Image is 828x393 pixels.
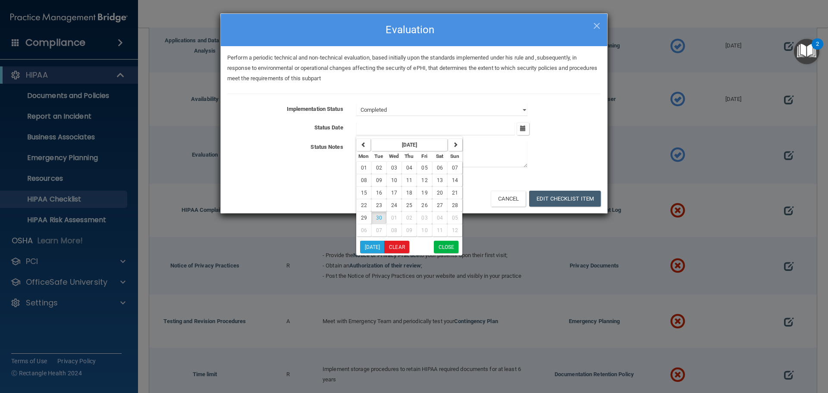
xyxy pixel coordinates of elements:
span: 10 [421,227,427,233]
span: 03 [421,215,427,221]
small: Saturday [436,153,443,159]
span: 19 [421,190,427,196]
span: 30 [376,215,382,221]
span: 09 [376,177,382,183]
button: 12 [447,224,462,236]
button: 03 [386,161,401,174]
small: Thursday [405,153,414,159]
span: 03 [391,165,397,171]
button: 06 [356,224,371,236]
button: Open Resource Center, 2 new notifications [794,39,819,64]
button: 18 [401,186,417,199]
span: 04 [437,215,443,221]
small: Friday [421,153,427,159]
button: 14 [447,174,462,186]
button: 26 [417,199,432,211]
span: 05 [421,165,427,171]
span: 27 [437,202,443,208]
span: 12 [421,177,427,183]
span: 24 [391,202,397,208]
button: 09 [401,224,417,236]
button: 16 [371,186,386,199]
button: Close [434,241,459,253]
span: 15 [361,190,367,196]
span: 10 [391,177,397,183]
button: 25 [401,199,417,211]
button: 05 [447,211,462,224]
span: 07 [376,227,382,233]
span: 29 [361,215,367,221]
span: 02 [376,165,382,171]
span: 09 [406,227,412,233]
span: 21 [452,190,458,196]
button: 01 [356,161,371,174]
button: Edit Checklist Item [529,191,601,207]
span: 16 [376,190,382,196]
button: 28 [447,199,462,211]
b: Implementation Status [287,106,343,112]
button: 02 [371,161,386,174]
span: 11 [406,177,412,183]
button: 03 [417,211,432,224]
button: 02 [401,211,417,224]
span: 01 [361,165,367,171]
span: 07 [452,165,458,171]
button: 09 [371,174,386,186]
b: Status Date [314,124,343,131]
button: 11 [401,174,417,186]
span: 06 [361,227,367,233]
button: 04 [401,161,417,174]
button: 29 [356,211,371,224]
span: 18 [406,190,412,196]
h4: Evaluation [227,20,601,39]
span: 01 [391,215,397,221]
small: Wednesday [389,153,399,159]
div: 2 [816,44,819,55]
button: 17 [386,186,401,199]
span: 22 [361,202,367,208]
button: Cancel [491,191,526,207]
button: 08 [386,224,401,236]
button: 27 [432,199,447,211]
b: Status Notes [310,144,343,150]
button: 21 [447,186,462,199]
button: 08 [356,174,371,186]
span: 02 [406,215,412,221]
span: 26 [421,202,427,208]
button: 06 [432,161,447,174]
button: 15 [356,186,371,199]
span: 08 [391,227,397,233]
button: 13 [432,174,447,186]
button: 20 [432,186,447,199]
small: Monday [358,153,369,159]
small: Sunday [450,153,459,159]
strong: [DATE] [402,142,417,148]
button: 22 [356,199,371,211]
span: 11 [437,227,443,233]
button: 12 [417,174,432,186]
span: 13 [437,177,443,183]
button: [DATE] [360,241,385,253]
span: 08 [361,177,367,183]
button: 30 [371,211,386,224]
span: 04 [406,165,412,171]
span: 06 [437,165,443,171]
button: 07 [447,161,462,174]
button: 10 [417,224,432,236]
span: 17 [391,190,397,196]
button: Clear [384,241,409,253]
span: 25 [406,202,412,208]
button: 24 [386,199,401,211]
small: Tuesday [374,153,383,159]
button: 19 [417,186,432,199]
button: 23 [371,199,386,211]
button: 04 [432,211,447,224]
span: 28 [452,202,458,208]
span: 20 [437,190,443,196]
button: 10 [386,174,401,186]
button: 07 [371,224,386,236]
span: 05 [452,215,458,221]
button: 01 [386,211,401,224]
span: 14 [452,177,458,183]
button: 11 [432,224,447,236]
